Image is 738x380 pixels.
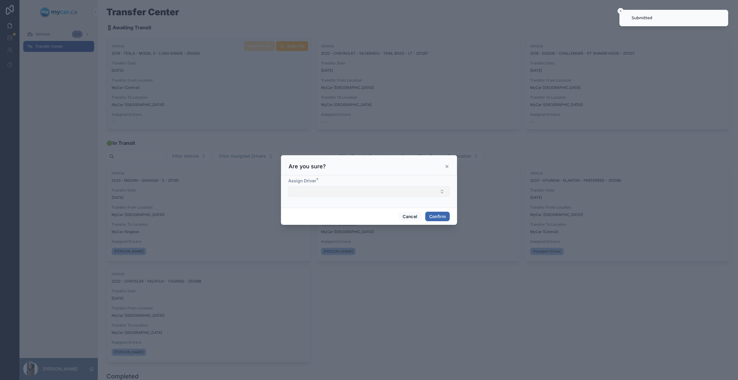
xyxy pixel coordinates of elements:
span: Assign Driver [288,178,316,183]
button: Cancel [399,212,421,221]
h3: Are you sure? [289,163,326,170]
div: Submitted [632,15,652,21]
button: Confirm [425,212,450,221]
button: Select Button [288,186,450,197]
button: Close toast [618,8,624,14]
